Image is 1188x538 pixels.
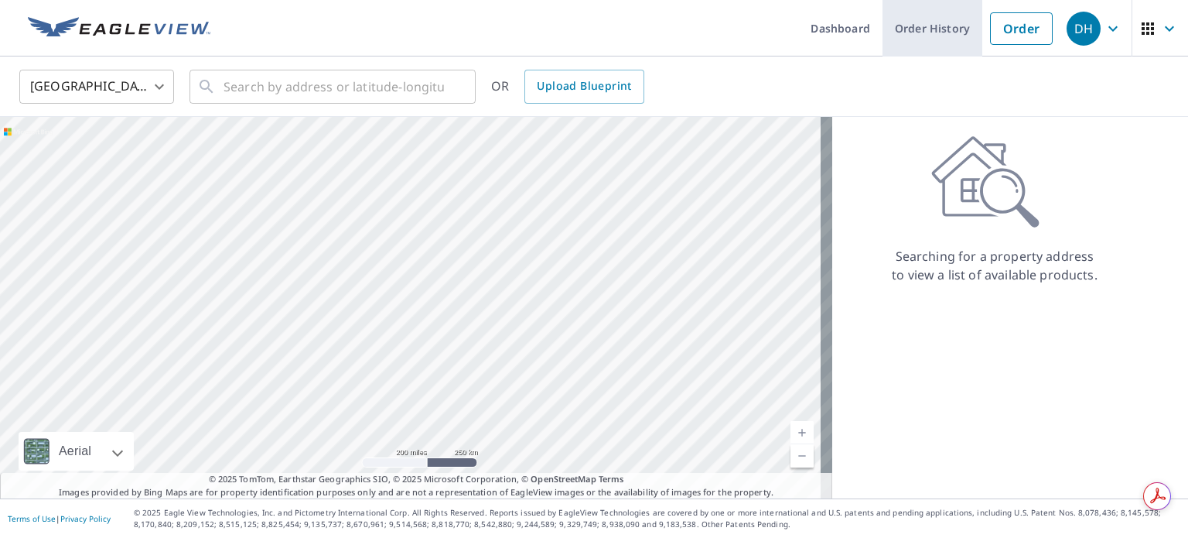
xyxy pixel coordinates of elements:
span: Upload Blueprint [537,77,631,96]
p: Searching for a property address to view a list of available products. [891,247,1098,284]
img: EV Logo [28,17,210,40]
p: © 2025 Eagle View Technologies, Inc. and Pictometry International Corp. All Rights Reserved. Repo... [134,507,1180,530]
a: Current Level 5, Zoom In [790,421,814,444]
input: Search by address or latitude-longitude [224,65,444,108]
a: Terms of Use [8,513,56,524]
div: DH [1067,12,1101,46]
div: OR [491,70,644,104]
div: Aerial [19,432,134,471]
p: | [8,514,111,523]
a: Current Level 5, Zoom Out [790,444,814,468]
a: Upload Blueprint [524,70,643,104]
a: Terms [599,473,624,485]
a: Order [990,12,1053,45]
a: OpenStreetMap [531,473,596,485]
div: [GEOGRAPHIC_DATA] [19,65,174,108]
div: Aerial [54,432,96,471]
span: © 2025 TomTom, Earthstar Geographics SIO, © 2025 Microsoft Corporation, © [209,473,624,486]
a: Privacy Policy [60,513,111,524]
